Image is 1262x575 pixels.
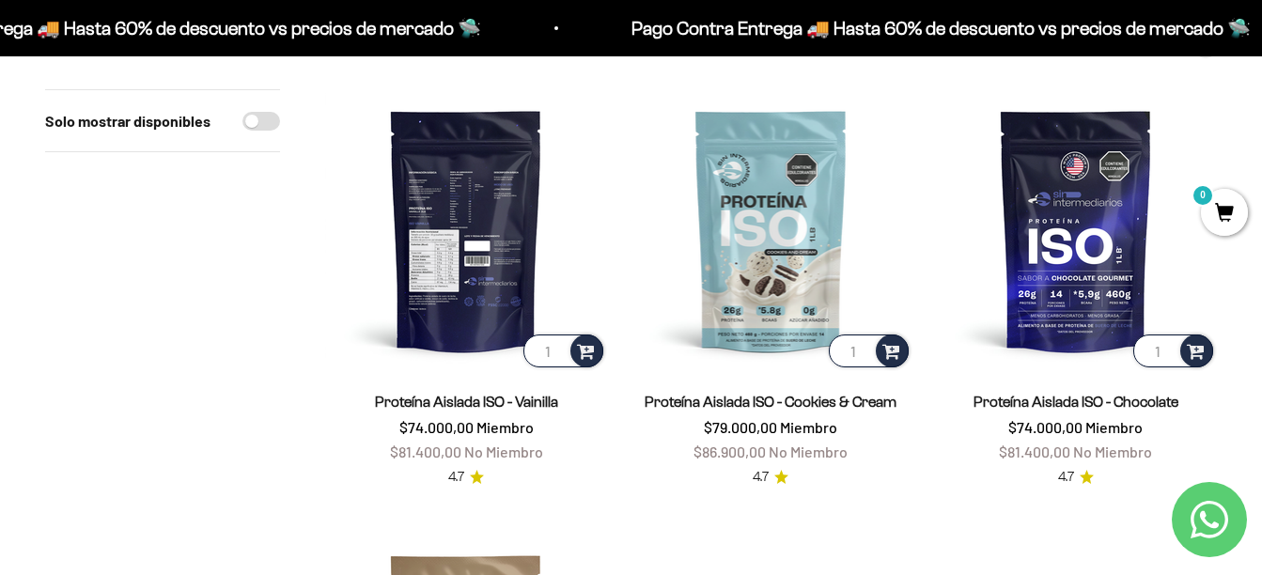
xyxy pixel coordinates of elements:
span: No Miembro [1073,443,1152,460]
span: 4.7 [1058,467,1074,488]
span: $79.000,00 [704,418,777,436]
span: Miembro [476,418,534,436]
span: Miembro [780,418,837,436]
span: $81.400,00 [999,443,1070,460]
span: 4.7 [753,467,769,488]
a: Proteína Aislada ISO - Cookies & Cream [645,394,896,410]
a: Proteína Aislada ISO - Vainilla [375,394,558,410]
p: Pago Contra Entrega 🚚 Hasta 60% de descuento vs precios de mercado 🛸 [616,13,1236,43]
span: No Miembro [464,443,543,460]
span: Miembro [1085,418,1143,436]
span: $86.900,00 [693,443,766,460]
a: 0 [1201,204,1248,225]
span: $74.000,00 [1008,418,1083,436]
a: Proteína Aislada ISO - Chocolate [974,394,1178,410]
span: No Miembro [769,443,848,460]
span: 4.7 [448,467,464,488]
span: $74.000,00 [399,418,474,436]
a: 4.74.7 de 5.0 estrellas [1058,467,1094,488]
a: 4.74.7 de 5.0 estrellas [753,467,788,488]
img: Proteína Aislada ISO - Vainilla [325,89,607,371]
a: 4.74.7 de 5.0 estrellas [448,467,484,488]
mark: 0 [1192,184,1214,207]
label: Solo mostrar disponibles [45,109,210,133]
span: $81.400,00 [390,443,461,460]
